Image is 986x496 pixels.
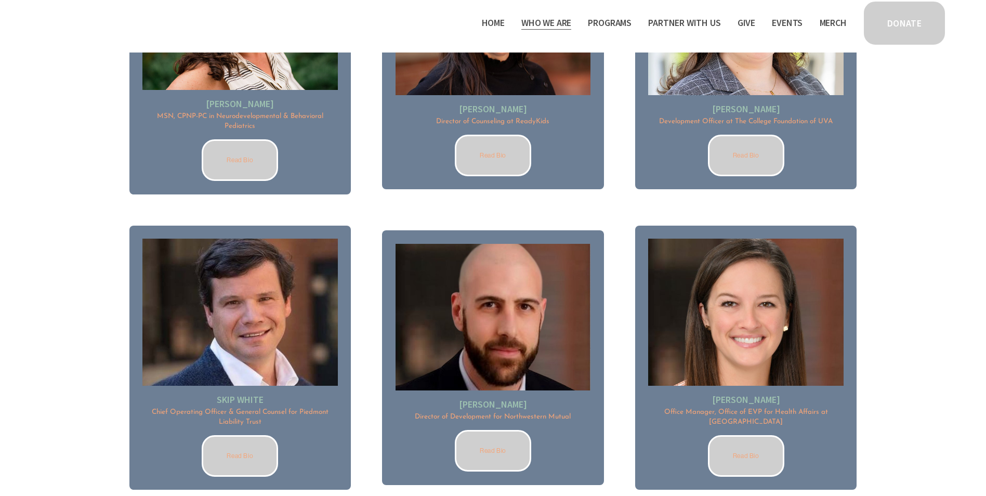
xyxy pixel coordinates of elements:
a: folder dropdown [648,15,720,31]
a: Read Bio [708,135,784,176]
h2: [PERSON_NAME] [142,98,337,110]
a: Merch [820,15,847,31]
p: Office Manager, Office of EVP for Health Affairs at [GEOGRAPHIC_DATA] [648,408,843,427]
p: Development Officer at The College Foundation of UVA [648,117,843,127]
span: Who We Are [521,16,571,31]
h2: [PERSON_NAME] [396,398,590,410]
a: folder dropdown [588,15,632,31]
a: Read Bio [455,135,531,176]
a: Give [738,15,755,31]
p: Chief Operating Officer & General Counsel for Piedmont Liability Trust [142,408,337,427]
h2: Skip white [142,394,337,406]
h2: [PERSON_NAME] [648,394,843,406]
a: Events [772,15,803,31]
h2: [PERSON_NAME] [648,103,843,115]
span: Partner With Us [648,16,720,31]
a: Read Bio [708,435,784,477]
a: Home [482,15,505,31]
p: Director of Counseling at ReadyKids [396,117,590,127]
a: folder dropdown [521,15,571,31]
p: MSN, CPNP-PC in Neurodevelopmental & Behavioral Pediatrics [142,112,337,132]
a: Read Bio [202,139,278,181]
a: Read Bio [202,435,278,477]
h2: [PERSON_NAME] [396,103,590,115]
span: Programs [588,16,632,31]
a: Read Bio [455,430,531,472]
p: Director of Development for Northwestern Mutual [396,412,590,422]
